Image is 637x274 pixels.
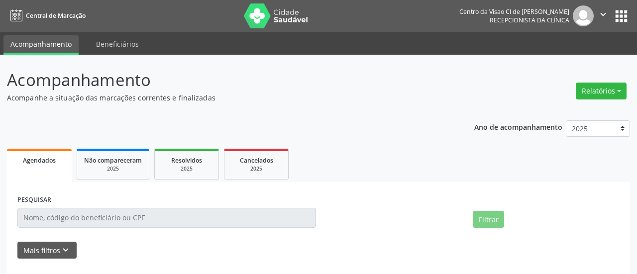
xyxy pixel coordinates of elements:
button: Mais filtroskeyboard_arrow_down [17,242,77,259]
p: Acompanhe a situação das marcações correntes e finalizadas [7,92,443,103]
div: 2025 [162,165,212,173]
a: Central de Marcação [7,7,86,24]
button: apps [613,7,630,25]
span: Recepcionista da clínica [490,16,569,24]
i: keyboard_arrow_down [60,245,71,256]
p: Acompanhamento [7,68,443,92]
a: Beneficiários [89,35,146,53]
input: Nome, código do beneficiário ou CPF [17,208,316,228]
label: PESQUISAR [17,192,51,208]
a: Acompanhamento [3,35,79,55]
span: Central de Marcação [26,11,86,20]
div: 2025 [231,165,281,173]
button: Filtrar [473,211,504,228]
img: img [573,5,594,26]
i:  [598,9,609,20]
button:  [594,5,613,26]
span: Cancelados [240,156,273,165]
span: Agendados [23,156,56,165]
div: Centro da Visao Cl de [PERSON_NAME] [459,7,569,16]
span: Resolvidos [171,156,202,165]
div: 2025 [84,165,142,173]
span: Não compareceram [84,156,142,165]
button: Relatórios [576,83,627,99]
p: Ano de acompanhamento [474,120,562,133]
